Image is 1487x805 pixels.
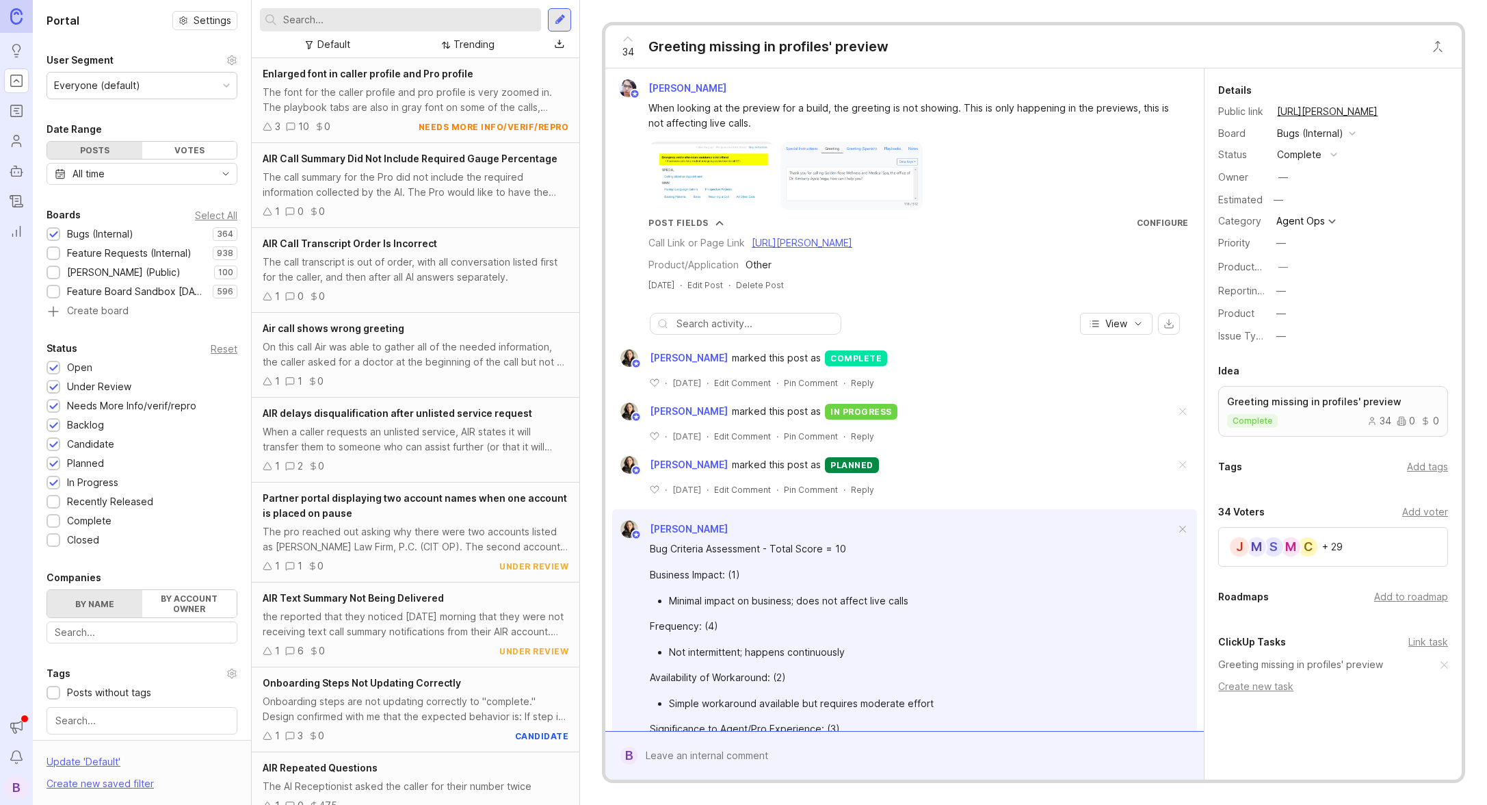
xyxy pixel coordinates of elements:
div: 10 [298,119,309,134]
div: the reported that they noticed [DATE] morning that they were not receiving text call summary noti... [263,609,568,639]
a: Ysabelle Eugenio[PERSON_NAME] [612,456,732,474]
time: [DATE] [648,280,674,290]
div: In Progress [67,475,118,490]
div: User Segment [47,52,114,68]
div: S [1263,536,1285,558]
div: Details [1218,82,1252,99]
li: Not intermittent; happens continuously [669,645,1175,660]
div: under review [499,561,568,572]
div: 34 [1367,416,1391,426]
li: Minimal impact on business; does not affect live calls [669,593,1175,609]
span: Enlarged font in caller profile and Pro profile [263,68,473,79]
time: [DATE] [672,378,701,388]
div: 34 Voters [1218,504,1265,520]
div: Complete [67,513,111,528]
div: 6 [298,643,304,659]
a: AIR Call Summary Did Not Include Required Gauge PercentageThe call summary for the Pro did not in... [252,143,579,228]
div: Business Impact: (1) [650,567,1175,583]
div: On this call Air was able to gather all of the needed information, the caller asked for a doctor ... [263,340,568,370]
img: Ysabelle Eugenio [620,349,638,367]
div: Frequency: (4) [650,619,1175,634]
div: 0 [1421,416,1439,426]
div: 0 [319,204,325,219]
span: Air call shows wrong greeting [263,322,404,334]
div: ClickUp Tasks [1218,634,1286,650]
button: Notifications [4,745,29,769]
div: The font for the caller profile and pro profile is very zoomed in. The playbook tabs are also in ... [263,85,568,115]
div: Boards [47,207,81,223]
div: · [776,377,778,389]
label: Issue Type [1218,330,1268,342]
span: marked this post as [732,404,821,419]
div: Public link [1218,104,1266,119]
div: J [1228,536,1250,558]
div: Call Link or Page Link [648,235,745,251]
span: Partner portal displaying two account names when one account is placed on pause [263,492,567,519]
div: — [1269,191,1287,209]
div: 3 [275,119,280,134]
div: Reset [211,345,237,353]
div: Link task [1408,635,1448,650]
time: [DATE] [672,485,701,495]
div: needs more info/verif/repro [419,121,569,133]
a: Pamela Cervantes[PERSON_NAME] [611,79,737,97]
div: complete [825,350,887,366]
label: Priority [1218,237,1250,248]
img: Ysabelle Eugenio [620,402,638,420]
div: 1 [275,643,280,659]
button: Announcements [4,715,29,739]
div: Votes [142,142,237,159]
div: 1 [275,559,280,574]
div: — [1276,329,1286,344]
div: Create new task [1218,679,1448,694]
img: Pamela Cervantes [619,79,637,97]
label: ProductboardID [1218,261,1291,272]
div: Product/Application [648,257,739,272]
div: · [707,377,709,389]
input: Search activity... [676,316,834,331]
div: When looking at the preview for a build, the greeting is not showing. This is only happening in t... [648,101,1176,131]
div: Date Range [47,121,102,138]
div: Needs More Info/verif/repro [67,398,196,413]
div: · [728,279,731,291]
div: Category [1218,214,1266,229]
div: Pin Comment [784,377,838,389]
div: Bug Criteria Assessment - Total Score = 10 [650,541,1175,557]
div: · [665,377,667,389]
a: AIR Text Summary Not Being Deliveredthe reported that they noticed [DATE] morning that they were ... [252,583,579,667]
div: Under Review [67,379,131,394]
div: Pin Comment [784,431,838,442]
h1: Portal [47,12,79,29]
div: — [1278,170,1288,185]
div: + 29 [1322,542,1343,552]
a: Autopilot [4,159,29,183]
div: — [1278,259,1288,274]
div: The AI Receptionist asked the caller for their number twice [263,779,568,794]
div: Other [746,257,772,272]
div: planned [825,457,879,473]
a: Ysabelle Eugenio[PERSON_NAME] [612,349,732,367]
div: 1 [275,204,280,219]
img: Ysabelle Eugenio [620,456,638,474]
a: Roadmaps [4,99,29,123]
label: Product [1218,307,1254,319]
div: 1 [275,374,280,389]
div: Candidate [67,437,114,452]
div: 1 [298,374,302,389]
p: 938 [217,248,233,259]
div: 1 [275,459,280,474]
a: Create board [47,306,237,318]
div: Select All [195,212,237,219]
div: Bugs (Internal) [1277,126,1343,141]
div: Edit Comment [714,431,771,442]
p: Greeting missing in profiles' preview [1227,395,1439,409]
div: 0 [317,374,324,389]
div: — [1276,283,1286,298]
a: Air call shows wrong greetingOn this call Air was able to gather all of the needed information, t... [252,313,579,398]
div: The pro reached out asking why there were two accounts listed as [PERSON_NAME] Law Firm, P.C. (CI... [263,524,568,554]
div: · [665,431,667,442]
div: 0 [324,119,330,134]
div: complete [1277,147,1321,162]
div: Pin Comment [784,484,838,496]
div: Everyone (default) [54,78,140,93]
